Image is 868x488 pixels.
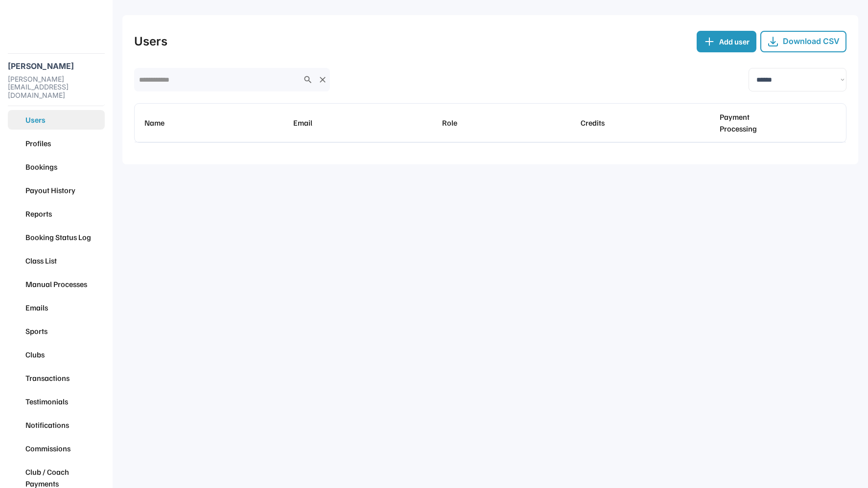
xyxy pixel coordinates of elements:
[25,325,101,337] div: Sports
[25,278,101,290] div: Manual Processes
[25,349,101,360] div: Clubs
[8,75,105,100] div: [PERSON_NAME][EMAIL_ADDRESS][DOMAIN_NAME]
[581,117,712,129] div: Credits
[25,396,101,407] div: Testimonials
[25,419,101,431] div: Notifications
[12,420,22,430] img: yH5BAEAAAAALAAAAAABAAEAAAIBRAA7
[720,111,836,134] div: Payment Processing
[144,117,285,129] div: Name
[12,350,22,359] img: yH5BAEAAAAALAAAAAABAAEAAAIBRAA7
[12,303,22,312] img: yH5BAEAAAAALAAAAAABAAEAAAIBRAA7
[25,231,101,243] div: Booking Status Log
[719,36,750,47] div: Add user
[12,138,22,148] img: yH5BAEAAAAALAAAAAABAAEAAAIBRAA7
[8,62,105,71] div: [PERSON_NAME]
[25,208,101,220] div: Reports
[25,372,101,384] div: Transactions
[12,373,22,383] img: yH5BAEAAAAALAAAAAABAAEAAAIBRAA7
[25,302,101,313] div: Emails
[25,443,101,454] div: Commissions
[783,37,840,46] div: Download CSV
[12,279,22,289] img: yH5BAEAAAAALAAAAAABAAEAAAIBRAA7
[12,162,22,172] img: yH5BAEAAAAALAAAAAABAAEAAAIBRAA7
[25,161,101,173] div: Bookings
[25,137,101,149] div: Profiles
[25,255,101,266] div: Class List
[12,397,22,406] img: yH5BAEAAAAALAAAAAABAAEAAAIBRAA7
[134,33,167,50] div: Users
[12,256,22,266] img: yH5BAEAAAAALAAAAAABAAEAAAIBRAA7
[25,114,101,126] div: Users
[12,326,22,336] img: yH5BAEAAAAALAAAAAABAAEAAAIBRAA7
[25,184,101,196] div: Payout History
[442,117,573,129] div: Role
[12,115,22,125] img: yH5BAEAAAAALAAAAAABAAEAAAIBRAA7
[12,232,22,242] img: yH5BAEAAAAALAAAAAABAAEAAAIBRAA7
[12,185,22,195] img: yH5BAEAAAAALAAAAAABAAEAAAIBRAA7
[293,117,434,129] div: Email
[41,12,72,44] img: yH5BAEAAAAALAAAAAABAAEAAAIBRAA7
[12,209,22,219] img: yH5BAEAAAAALAAAAAABAAEAAAIBRAA7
